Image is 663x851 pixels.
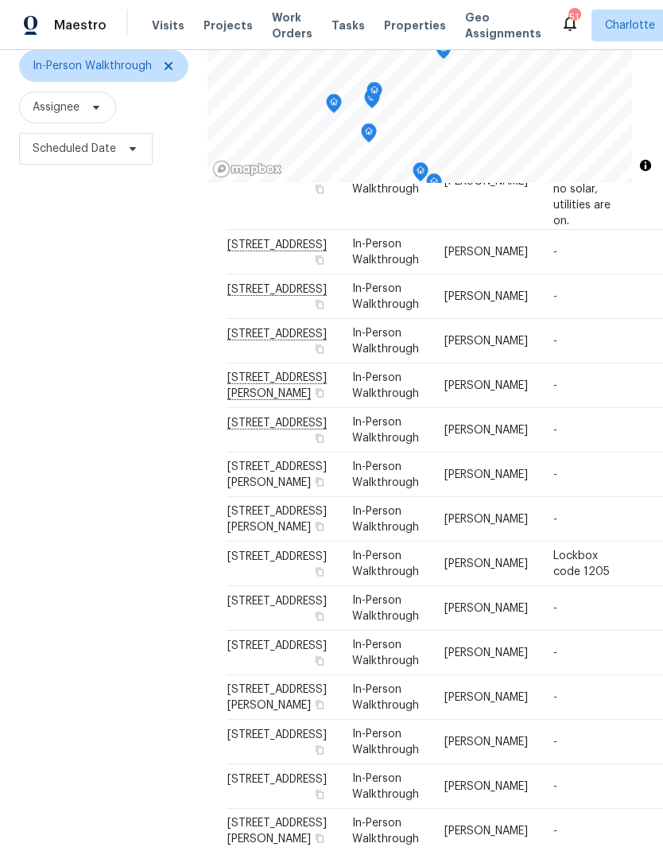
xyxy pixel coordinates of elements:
span: [PERSON_NAME] [444,736,528,748]
span: - [553,781,557,792]
div: Map marker [326,94,342,119]
button: Copy Address [312,609,327,624]
span: In-Person Walkthrough [33,58,152,74]
span: In-Person Walkthrough [352,684,419,711]
span: In-Person Walkthrough [352,818,419,845]
span: In-Person Walkthrough [352,461,419,488]
span: - [553,247,557,258]
span: [PERSON_NAME] [444,425,528,436]
span: Geo Assignments [465,10,541,41]
div: Map marker [436,40,452,64]
span: [STREET_ADDRESS] [227,729,327,740]
div: Map marker [361,123,377,148]
span: - [553,603,557,614]
button: Copy Address [312,431,327,445]
span: Projects [204,17,253,33]
span: [STREET_ADDRESS] [227,774,327,785]
span: In-Person Walkthrough [352,239,419,266]
span: not in a gated community, no solar, utilities are on. [553,135,615,226]
span: - [553,736,557,748]
span: In-Person Walkthrough [352,283,419,310]
span: Work Orders [272,10,312,41]
span: [PERSON_NAME] [444,175,528,186]
button: Toggle attribution [636,156,655,175]
span: [PERSON_NAME] [444,647,528,659]
span: [PERSON_NAME] [444,336,528,347]
span: Lockbox code 1205 [553,550,610,577]
span: [STREET_ADDRESS][PERSON_NAME] [227,461,327,488]
span: [STREET_ADDRESS][PERSON_NAME] [227,684,327,711]
div: Map marker [413,162,428,187]
span: - [553,425,557,436]
span: Properties [384,17,446,33]
div: Map marker [426,173,442,198]
button: Copy Address [312,181,327,196]
span: [PERSON_NAME] [444,558,528,569]
span: [PERSON_NAME] [444,781,528,792]
span: [PERSON_NAME] [444,380,528,391]
span: In-Person Walkthrough [352,328,419,355]
button: Copy Address [312,831,327,845]
a: Mapbox homepage [212,160,282,178]
span: - [553,826,557,837]
span: In-Person Walkthrough [352,372,419,399]
span: - [553,380,557,391]
span: Tasks [331,20,365,31]
span: In-Person Walkthrough [352,506,419,533]
span: [STREET_ADDRESS][PERSON_NAME] [227,506,327,533]
span: In-Person Walkthrough [352,417,419,444]
span: [PERSON_NAME] [444,469,528,480]
span: Toggle attribution [641,157,650,174]
span: [STREET_ADDRESS] [227,596,327,607]
span: Charlotte [605,17,655,33]
span: - [553,514,557,525]
button: Copy Address [312,342,327,356]
span: In-Person Walkthrough [352,729,419,756]
span: In-Person Walkthrough [352,639,419,666]
button: Copy Address [312,743,327,757]
span: - [553,291,557,302]
span: Assignee [33,99,79,115]
span: [PERSON_NAME] [444,514,528,525]
button: Copy Address [312,787,327,802]
span: [STREET_ADDRESS] [227,640,327,651]
span: - [553,647,557,659]
span: - [553,469,557,480]
button: Copy Address [312,698,327,712]
div: Map marker [366,82,382,107]
span: [PERSON_NAME] [444,826,528,837]
span: Maestro [54,17,107,33]
span: [STREET_ADDRESS] [227,551,327,562]
span: [STREET_ADDRESS][PERSON_NAME] [227,818,327,845]
span: In-Person Walkthrough [352,550,419,577]
span: [PERSON_NAME] [444,692,528,703]
span: - [553,336,557,347]
span: In-Person Walkthrough [352,167,419,194]
span: [PERSON_NAME] [444,603,528,614]
button: Copy Address [312,519,327,534]
button: Copy Address [312,565,327,579]
span: - [553,692,557,703]
button: Copy Address [312,475,327,489]
span: Visits [152,17,184,33]
button: Copy Address [312,297,327,312]
span: [PERSON_NAME] [444,291,528,302]
button: Copy Address [312,386,327,400]
div: 51 [568,10,580,25]
button: Copy Address [312,253,327,267]
span: [PERSON_NAME] [444,247,528,258]
span: Scheduled Date [33,141,116,157]
button: Copy Address [312,654,327,668]
div: Map marker [364,89,380,114]
span: In-Person Walkthrough [352,773,419,800]
span: In-Person Walkthrough [352,595,419,622]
